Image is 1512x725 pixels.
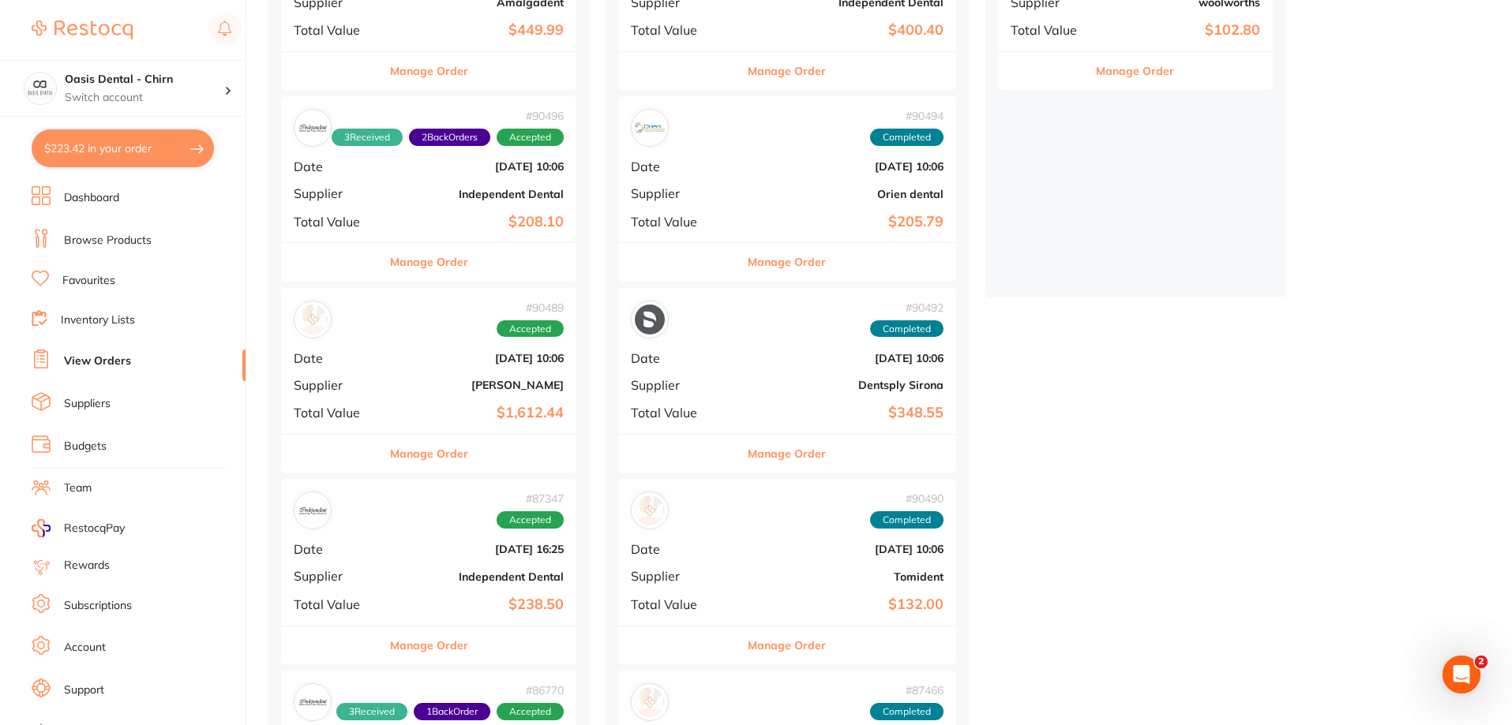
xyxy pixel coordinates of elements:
span: Date [294,542,380,556]
span: Accepted [497,320,564,338]
span: RestocqPay [64,521,125,536]
iframe: Intercom live chat [1443,656,1480,693]
span: Completed [870,320,944,338]
span: # 90489 [497,301,564,314]
span: Total Value [294,23,380,37]
span: Total Value [294,597,380,611]
span: 2 [1475,656,1488,668]
b: $205.79 [744,214,944,230]
span: Supplier [294,569,380,583]
span: Supplier [631,378,731,392]
span: Supplier [631,569,731,583]
span: Total Value [1011,23,1090,37]
span: # 87466 [870,684,944,697]
span: Accepted [497,511,564,529]
b: $1,612.44 [392,405,564,421]
img: RestocqPay [32,519,51,537]
span: Total Value [294,405,380,420]
a: Inventory Lists [61,312,135,328]
button: Manage Order [748,626,826,664]
b: [DATE] 10:06 [744,352,944,364]
b: [DATE] 10:06 [744,160,944,173]
a: Budgets [64,439,107,454]
span: Date [294,351,380,365]
span: Date [294,159,380,174]
button: Manage Order [390,243,468,281]
div: Henry Schein Halas#90489AcceptedDate[DATE] 10:06Supplier[PERSON_NAME]Total Value$1,612.44Manage O... [281,288,576,473]
img: Independent Dental [298,113,328,143]
a: Dashboard [64,190,119,206]
span: # 90494 [870,110,944,122]
b: [DATE] 10:06 [392,160,564,173]
button: $223.42 in your order [32,129,214,167]
span: Total Value [631,405,731,420]
button: Manage Order [390,52,468,90]
span: Back orders [414,703,490,720]
img: Tomident [635,495,665,525]
span: Supplier [294,378,380,392]
b: $238.50 [392,596,564,613]
span: # 90492 [870,301,944,314]
span: Received [336,703,407,720]
span: Supplier [294,186,380,200]
span: Received [332,129,403,146]
span: Date [631,542,731,556]
a: RestocqPay [32,519,125,537]
span: Date [631,351,731,365]
b: $102.80 [1102,22,1260,39]
img: Henry Schein Halas [635,687,665,717]
span: Completed [870,703,944,720]
img: Restocq Logo [32,21,133,39]
span: Total Value [631,597,731,611]
b: Orien dental [744,188,944,200]
b: $132.00 [744,596,944,613]
button: Manage Order [390,435,468,473]
div: Independent Dental#904963Received2BackOrdersAcceptedDate[DATE] 10:06SupplierIndependent DentalTot... [281,96,576,282]
a: Team [64,480,92,496]
span: # 90496 [332,110,564,122]
img: Independent Dental [298,687,328,717]
b: Dentsply Sirona [744,379,944,391]
span: Back orders [409,129,490,146]
a: View Orders [64,353,131,369]
b: [PERSON_NAME] [392,379,564,391]
b: [DATE] 10:06 [744,543,944,555]
span: Total Value [294,215,380,229]
a: Favourites [62,273,115,289]
a: Subscriptions [64,598,132,614]
span: Accepted [497,129,564,146]
b: [DATE] 16:25 [392,543,564,555]
button: Manage Order [748,435,826,473]
b: $348.55 [744,405,944,421]
img: Oasis Dental - Chirn [24,73,56,104]
b: $208.10 [392,214,564,230]
button: Manage Order [748,52,826,90]
span: # 87347 [497,492,564,505]
a: Browse Products [64,233,152,249]
span: Total Value [631,23,731,37]
b: Independent Dental [392,188,564,200]
p: Switch account [65,90,224,106]
span: Date [631,159,731,174]
img: Dentsply Sirona [635,305,665,334]
button: Manage Order [1096,52,1174,90]
h4: Oasis Dental - Chirn [65,72,224,88]
b: $449.99 [392,22,564,39]
div: Independent Dental#87347AcceptedDate[DATE] 16:25SupplierIndependent DentalTotal Value$238.50Manag... [281,479,576,664]
img: Orien dental [635,113,665,143]
span: Accepted [497,703,564,720]
button: Manage Order [748,243,826,281]
button: Manage Order [390,626,468,664]
b: [DATE] 10:06 [392,352,564,364]
b: Independent Dental [392,570,564,583]
a: Rewards [64,558,110,574]
a: Suppliers [64,396,111,412]
b: $400.40 [744,22,944,39]
span: Completed [870,129,944,146]
span: # 90490 [870,492,944,505]
span: # 86770 [336,684,564,697]
a: Account [64,640,106,656]
b: Tomident [744,570,944,583]
a: Support [64,682,104,698]
a: Restocq Logo [32,12,133,48]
